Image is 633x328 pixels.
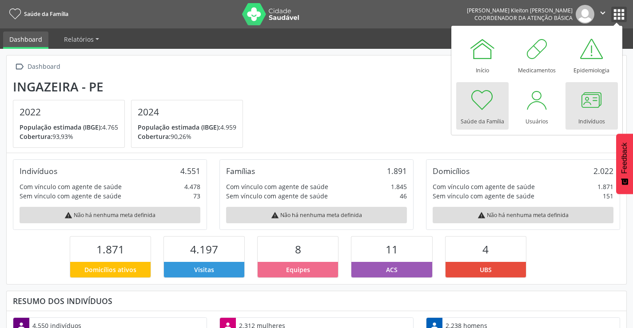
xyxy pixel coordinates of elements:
[226,182,328,191] div: Com vínculo com agente de saúde
[24,10,68,18] span: Saúde da Família
[138,107,236,118] h4: 2024
[593,166,613,176] div: 2.022
[193,191,200,201] div: 73
[3,32,48,49] a: Dashboard
[20,123,118,132] p: 4.765
[616,134,633,194] button: Feedback - Mostrar pesquisa
[20,182,122,191] div: Com vínculo com agente de saúde
[13,79,249,94] div: Ingazeira - PE
[611,7,627,22] button: apps
[20,132,118,141] p: 93,93%
[26,60,62,73] div: Dashboard
[138,123,236,132] p: 4.959
[138,132,236,141] p: 90,26%
[433,166,470,176] div: Domicílios
[603,191,613,201] div: 151
[96,242,124,257] span: 1.871
[478,211,486,219] i: warning
[84,265,136,274] span: Domicílios ativos
[576,5,594,24] img: img
[190,242,218,257] span: 4.197
[64,211,72,219] i: warning
[480,265,492,274] span: UBS
[64,35,94,43] span: Relatórios
[433,191,534,201] div: Sem vínculo com agente de saúde
[184,182,200,191] div: 4.478
[20,191,121,201] div: Sem vínculo com agente de saúde
[271,211,279,219] i: warning
[20,166,57,176] div: Indivíduos
[13,60,26,73] i: 
[400,191,407,201] div: 46
[58,32,105,47] a: Relatórios
[594,5,611,24] button: 
[467,7,573,14] div: [PERSON_NAME] Kleiton [PERSON_NAME]
[565,31,618,79] a: Epidemiologia
[433,207,613,223] div: Não há nenhuma meta definida
[138,123,220,131] span: População estimada (IBGE):
[20,123,102,131] span: População estimada (IBGE):
[226,207,407,223] div: Não há nenhuma meta definida
[194,265,214,274] span: Visitas
[511,31,563,79] a: Medicamentos
[386,242,398,257] span: 11
[286,265,310,274] span: Equipes
[474,14,573,22] span: Coordenador da Atenção Básica
[6,7,68,21] a: Saúde da Família
[511,82,563,130] a: Usuários
[456,82,509,130] a: Saúde da Família
[387,166,407,176] div: 1.891
[482,242,489,257] span: 4
[456,31,509,79] a: Início
[20,107,118,118] h4: 2022
[621,142,629,174] span: Feedback
[138,132,171,141] span: Cobertura:
[226,166,255,176] div: Famílias
[597,182,613,191] div: 1.871
[180,166,200,176] div: 4.551
[565,82,618,130] a: Indivíduos
[20,207,200,223] div: Não há nenhuma meta definida
[295,242,301,257] span: 8
[433,182,535,191] div: Com vínculo com agente de saúde
[226,191,328,201] div: Sem vínculo com agente de saúde
[13,60,62,73] a:  Dashboard
[391,182,407,191] div: 1.845
[13,296,620,306] div: Resumo dos indivíduos
[598,8,608,18] i: 
[20,132,52,141] span: Cobertura:
[386,265,398,274] span: ACS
